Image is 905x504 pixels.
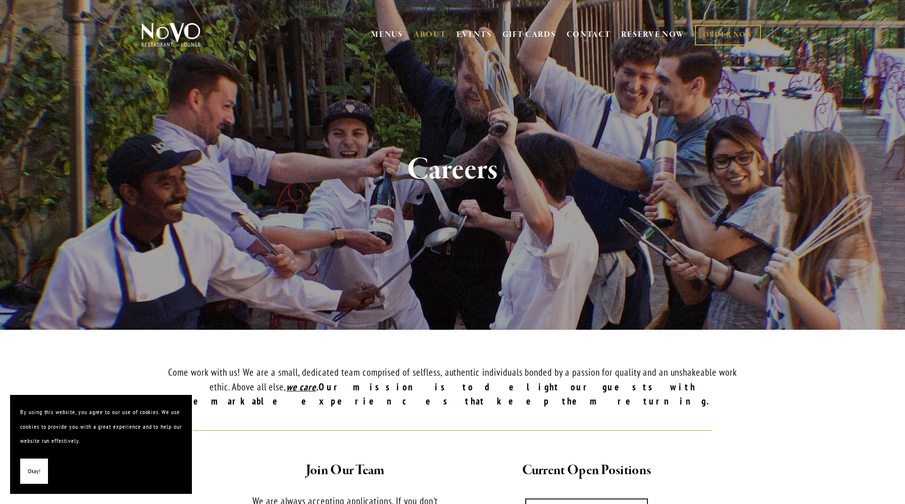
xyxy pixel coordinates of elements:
img: Novo Restaurant &amp; Lounge [139,22,203,47]
section: Cookie banner [10,395,192,494]
strong: Current Open Positions [522,462,651,479]
strong: Join Our Team [306,462,385,479]
p: By using this website, you agree to our use of cookies. We use cookies to provide you with a grea... [20,405,182,448]
a: ORDER NOW [695,25,761,45]
p: Come work with us! We are a small, dedicated team comprised of selfless, authentic individuals bo... [158,365,747,409]
strong: Careers [407,150,498,189]
a: MENUS [371,30,403,40]
a: GIFT CARDS [502,25,556,44]
strong: Our mission is to delight our guests with remarkable experiences that keep them returning. [185,381,720,408]
em: . [316,381,319,393]
a: EVENTS [457,30,491,40]
span: Okay! [28,464,40,479]
em: we care [286,381,316,393]
a: RESERVE NOW [621,25,685,44]
a: ABOUT [414,30,446,40]
button: Okay! [20,459,48,484]
a: CONTACT [567,25,611,44]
